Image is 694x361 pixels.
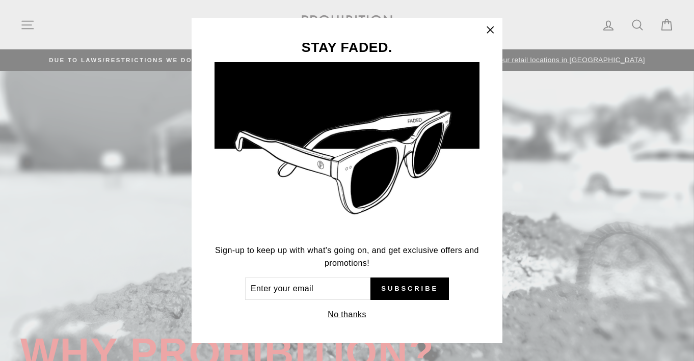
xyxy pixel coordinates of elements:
[370,277,449,300] button: Subscribe
[325,308,369,322] button: No thanks
[215,41,479,54] h3: STAY FADED.
[215,244,479,270] p: Sign-up to keep up with what's going on, and get exclusive offers and promotions!
[245,277,370,300] input: Enter your email
[381,284,438,293] span: Subscribe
